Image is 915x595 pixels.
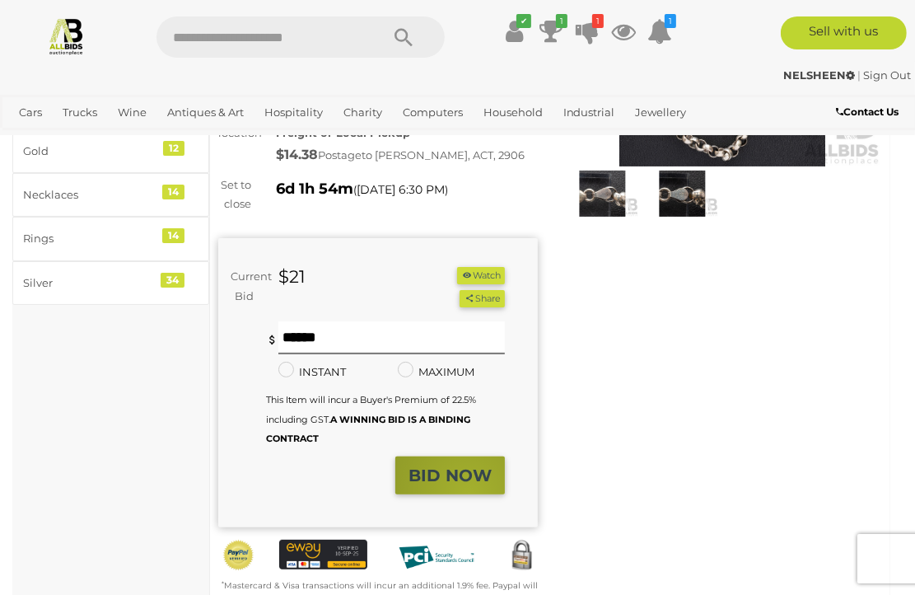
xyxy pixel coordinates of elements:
a: Necklaces 14 [12,173,209,217]
i: 1 [592,14,604,28]
a: Cars [12,99,49,126]
strong: 6d 1h 54m [276,180,353,198]
img: Secured by Rapid SSL [506,540,538,572]
a: Office [12,126,57,153]
a: Industrial [557,99,622,126]
button: Watch [457,267,505,284]
a: 1 [647,16,672,46]
img: Sterling Silver Belcher Link Necklace, 60cm, 45.04 Grams [567,171,638,217]
div: 34 [161,273,184,288]
div: 12 [163,141,184,156]
span: ( ) [353,183,448,196]
a: Gold 12 [12,129,209,173]
div: Current Bid [218,267,266,306]
a: Trucks [56,99,104,126]
img: PCI DSS compliant [392,540,481,575]
div: 14 [162,228,184,243]
a: ✔ [502,16,527,46]
button: Share [460,290,505,307]
i: 1 [665,14,676,28]
a: Jewellery [629,99,693,126]
strong: NELSHEEN [783,68,855,82]
div: Silver [23,274,159,293]
strong: $21 [278,266,306,287]
small: This Item will incur a Buyer's Premium of 22.5% including GST. [266,394,476,444]
div: Set to close [206,176,264,214]
button: Search [362,16,445,58]
img: eWAY Payment Gateway [279,540,368,569]
a: Wine [111,99,153,126]
span: to [PERSON_NAME], ACT, 2906 [362,148,525,162]
i: ✔ [516,14,531,28]
a: Computers [396,99,469,126]
a: Antiques & Art [161,99,250,126]
i: 1 [556,14,567,28]
a: NELSHEEN [783,68,857,82]
a: 1 [575,16,600,46]
img: Official PayPal Seal [222,540,254,571]
span: | [857,68,861,82]
div: Necklaces [23,185,159,204]
a: Sports [64,126,111,153]
a: [GEOGRAPHIC_DATA] [119,126,249,153]
div: Postage [276,143,538,167]
label: INSTANT [278,363,346,382]
a: Sell with us [781,16,907,49]
a: Hospitality [258,99,329,126]
a: Household [477,99,549,126]
li: Watch this item [457,267,505,284]
a: Rings 14 [12,217,209,260]
b: A WINNING BID IS A BINDING CONTRACT [266,414,470,444]
img: Allbids.com.au [47,16,86,55]
b: Contact Us [836,105,899,118]
label: MAXIMUM [398,363,474,382]
a: Charity [337,99,389,126]
a: 1 [539,16,563,46]
a: Sign Out [863,68,911,82]
span: [DATE] 6:30 PM [357,182,445,197]
strong: BID NOW [408,466,492,485]
a: Contact Us [836,103,903,121]
div: 14 [162,185,184,199]
strong: $14.38 [276,147,318,162]
div: Gold [23,142,159,161]
a: Silver 34 [12,261,209,305]
img: Sterling Silver Belcher Link Necklace, 60cm, 45.04 Grams [647,171,718,217]
button: BID NOW [395,457,505,495]
div: Rings [23,229,159,248]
